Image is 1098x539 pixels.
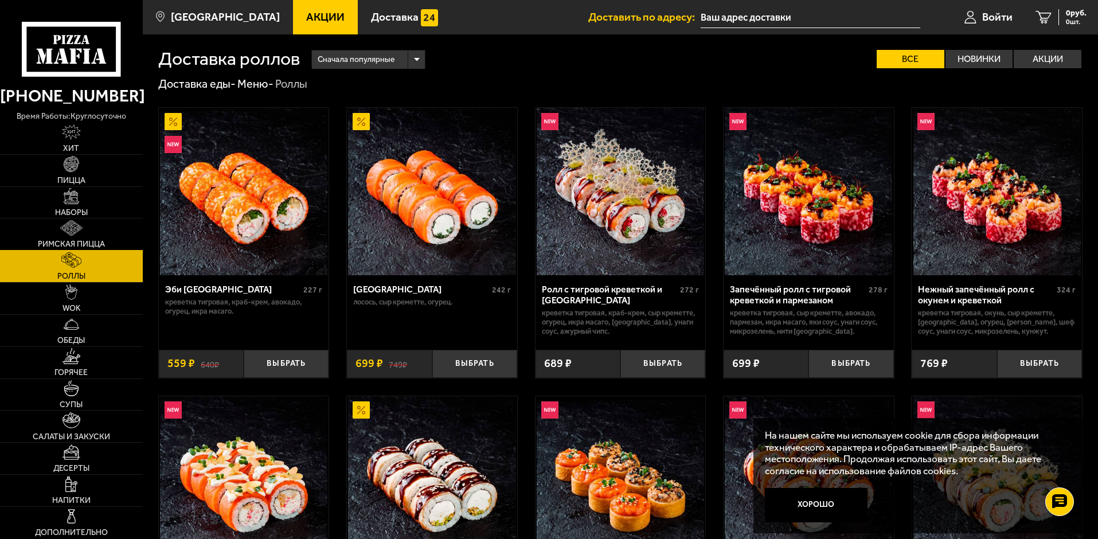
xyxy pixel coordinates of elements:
[982,11,1013,22] span: Войти
[724,108,894,275] a: НовинкаЗапечённый ролл с тигровой креветкой и пармезаном
[432,350,517,378] button: Выбрать
[347,108,517,275] a: АкционныйФиладельфия
[918,308,1076,336] p: креветка тигровая, окунь, Сыр креметте, [GEOGRAPHIC_DATA], огурец, [PERSON_NAME], шеф соус, унаги...
[55,209,88,217] span: Наборы
[620,350,705,378] button: Выбрать
[303,285,322,295] span: 227 г
[171,11,280,22] span: [GEOGRAPHIC_DATA]
[57,337,85,345] span: Обеды
[353,401,370,419] img: Акционный
[53,464,89,472] span: Десерты
[912,108,1082,275] a: НовинкаНежный запечённый ролл с окунем и креветкой
[353,284,489,295] div: [GEOGRAPHIC_DATA]
[917,401,935,419] img: Новинка
[918,284,1054,306] div: Нежный запечённый ролл с окунем и креветкой
[62,304,80,313] span: WOK
[165,401,182,419] img: Новинка
[353,113,370,130] img: Акционный
[492,285,511,295] span: 242 г
[765,429,1065,477] p: На нашем сайте мы используем cookie для сбора информации технического характера и обрабатываем IP...
[57,177,85,185] span: Пицца
[165,298,323,316] p: креветка тигровая, краб-крем, авокадо, огурец, икра масаго.
[945,50,1013,68] label: Новинки
[729,113,747,130] img: Новинка
[52,497,91,505] span: Напитки
[725,108,892,275] img: Запечённый ролл с тигровой креветкой и пармезаном
[536,108,706,275] a: НовинкаРолл с тигровой креветкой и Гуакамоле
[537,108,704,275] img: Ролл с тигровой креветкой и Гуакамоле
[588,11,701,22] span: Доставить по адресу:
[730,308,888,336] p: креветка тигровая, Сыр креметте, авокадо, пармезан, икра масаго, яки соус, унаги соус, микрозелен...
[63,144,79,153] span: Хит
[729,401,747,419] img: Новинка
[371,11,419,22] span: Доставка
[917,113,935,130] img: Новинка
[920,358,948,369] span: 769 ₽
[353,298,511,307] p: лосось, Сыр креметте, огурец.
[160,108,327,275] img: Эби Калифорния
[541,401,558,419] img: Новинка
[355,358,383,369] span: 699 ₽
[159,108,329,275] a: АкционныйНовинкаЭби Калифорния
[244,350,329,378] button: Выбрать
[997,350,1082,378] button: Выбрать
[1014,50,1081,68] label: Акции
[38,240,105,248] span: Римская пицца
[33,433,110,441] span: Салаты и закуски
[765,488,868,522] button: Хорошо
[1057,285,1076,295] span: 324 г
[165,284,301,295] div: Эби [GEOGRAPHIC_DATA]
[389,358,407,369] s: 749 ₽
[869,285,888,295] span: 278 г
[35,529,108,537] span: Дополнительно
[680,285,699,295] span: 272 г
[732,358,760,369] span: 699 ₽
[348,108,515,275] img: Филадельфия
[167,358,195,369] span: 559 ₽
[165,113,182,130] img: Акционный
[542,284,678,306] div: Ролл с тигровой креветкой и [GEOGRAPHIC_DATA]
[237,77,273,91] a: Меню-
[158,77,236,91] a: Доставка еды-
[165,136,182,153] img: Новинка
[318,49,394,71] span: Сначала популярные
[877,50,944,68] label: Все
[541,113,558,130] img: Новинка
[421,9,438,26] img: 15daf4d41897b9f0e9f617042186c801.svg
[544,358,572,369] span: 689 ₽
[54,369,88,377] span: Горячее
[701,7,920,28] input: Ваш адрес доставки
[542,308,700,336] p: креветка тигровая, краб-крем, Сыр креметте, огурец, икра масаго, [GEOGRAPHIC_DATA], унаги соус, а...
[60,401,83,409] span: Супы
[57,272,85,280] span: Роллы
[201,358,219,369] s: 640 ₽
[730,284,866,306] div: Запечённый ролл с тигровой креветкой и пармезаном
[275,77,307,92] div: Роллы
[1066,9,1087,17] span: 0 руб.
[158,50,300,68] h1: Доставка роллов
[913,108,1081,275] img: Нежный запечённый ролл с окунем и креветкой
[1066,18,1087,25] span: 0 шт.
[808,350,893,378] button: Выбрать
[306,11,345,22] span: Акции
